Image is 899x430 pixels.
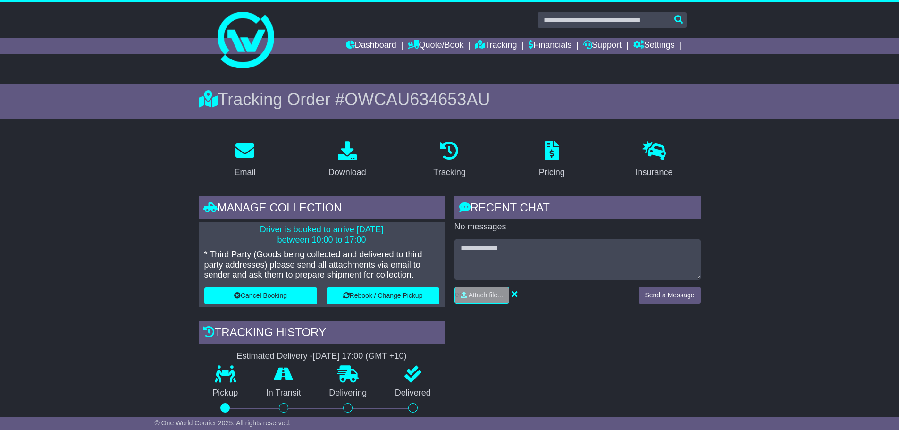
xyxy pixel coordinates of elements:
[199,196,445,222] div: Manage collection
[199,89,701,110] div: Tracking Order #
[454,222,701,232] p: No messages
[454,196,701,222] div: RECENT CHAT
[199,321,445,346] div: Tracking history
[630,138,679,182] a: Insurance
[381,388,445,398] p: Delivered
[636,166,673,179] div: Insurance
[328,166,366,179] div: Download
[408,38,463,54] a: Quote/Book
[204,287,317,304] button: Cancel Booking
[529,38,571,54] a: Financials
[155,419,291,427] span: © One World Courier 2025. All rights reserved.
[427,138,471,182] a: Tracking
[313,351,407,362] div: [DATE] 17:00 (GMT +10)
[199,388,252,398] p: Pickup
[252,388,315,398] p: In Transit
[533,138,571,182] a: Pricing
[346,38,396,54] a: Dashboard
[639,287,700,304] button: Send a Message
[327,287,439,304] button: Rebook / Change Pickup
[228,138,261,182] a: Email
[633,38,675,54] a: Settings
[539,166,565,179] div: Pricing
[433,166,465,179] div: Tracking
[475,38,517,54] a: Tracking
[234,166,255,179] div: Email
[322,138,372,182] a: Download
[204,225,439,245] p: Driver is booked to arrive [DATE] between 10:00 to 17:00
[204,250,439,280] p: * Third Party (Goods being collected and delivered to third party addresses) please send all atta...
[583,38,622,54] a: Support
[344,90,490,109] span: OWCAU634653AU
[315,388,381,398] p: Delivering
[199,351,445,362] div: Estimated Delivery -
